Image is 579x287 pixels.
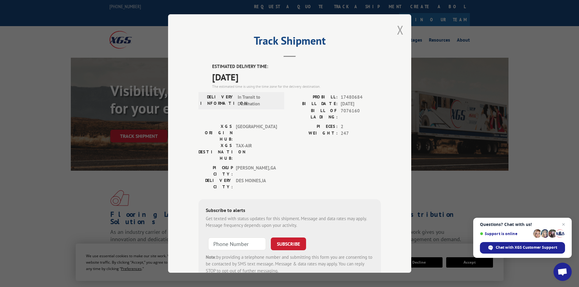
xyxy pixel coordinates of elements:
[290,101,338,108] label: BILL DATE:
[206,207,374,215] div: Subscribe to alerts
[480,231,531,236] span: Support is online
[236,142,277,162] span: TAX-AIR
[290,94,338,101] label: PROBILL:
[198,36,381,48] h2: Track Shipment
[560,221,567,228] span: Close chat
[341,108,381,120] span: 7076160
[212,70,381,84] span: [DATE]
[341,130,381,137] span: 247
[198,123,233,142] label: XGS ORIGIN HUB:
[198,165,233,177] label: PICKUP CITY:
[212,63,381,70] label: ESTIMATED DELIVERY TIME:
[480,222,565,227] span: Questions? Chat with us!
[236,165,277,177] span: [PERSON_NAME] , GA
[198,142,233,162] label: XGS DESTINATION HUB:
[206,254,374,275] div: by providing a telephone number and submitting this form you are consenting to be contacted by SM...
[290,108,338,120] label: BILL OF LADING:
[480,242,565,254] div: Chat with XGS Customer Support
[236,123,277,142] span: [GEOGRAPHIC_DATA]
[208,237,266,250] input: Phone Number
[397,22,404,38] button: Close modal
[290,130,338,137] label: WEIGHT:
[271,237,306,250] button: SUBSCRIBE
[206,215,374,229] div: Get texted with status updates for this shipment. Message and data rates may apply. Message frequ...
[236,177,277,190] span: DES MOINES , IA
[206,254,216,260] strong: Note:
[212,84,381,89] div: The estimated time is using the time zone for the delivery destination.
[200,94,235,108] label: DELIVERY INFORMATION:
[341,123,381,130] span: 2
[290,123,338,130] label: PIECES:
[238,94,279,108] span: In Transit to Destination
[341,94,381,101] span: 17480684
[198,177,233,190] label: DELIVERY CITY:
[553,263,572,281] div: Open chat
[341,101,381,108] span: [DATE]
[496,245,557,250] span: Chat with XGS Customer Support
